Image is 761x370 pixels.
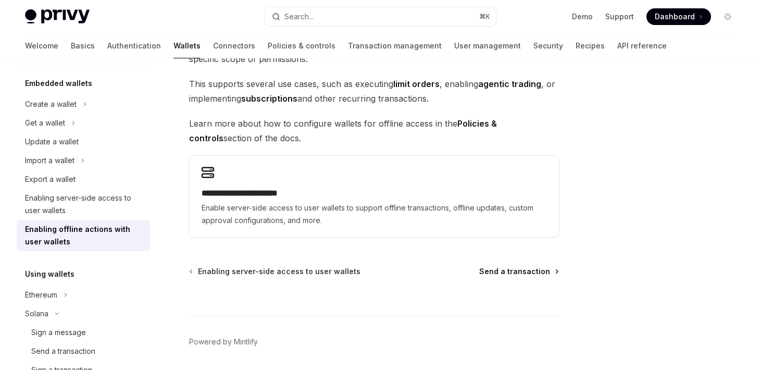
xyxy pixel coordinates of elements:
[478,79,541,89] strong: agentic trading
[265,7,496,26] button: Open search
[25,77,92,90] h5: Embedded wallets
[479,266,550,277] span: Send a transaction
[25,192,144,217] div: Enabling server-side access to user wallets
[189,77,559,106] span: This supports several use cases, such as executing , enabling , or implementing and other recurri...
[479,13,490,21] span: ⌘ K
[25,135,79,148] div: Update a wallet
[348,33,442,58] a: Transaction management
[71,33,95,58] a: Basics
[284,10,314,23] div: Search...
[25,9,90,24] img: light logo
[605,11,634,22] a: Support
[25,268,74,280] h5: Using wallets
[479,266,558,277] a: Send a transaction
[646,8,711,25] a: Dashboard
[198,266,360,277] span: Enabling server-side access to user wallets
[213,33,255,58] a: Connectors
[572,11,593,22] a: Demo
[17,323,150,342] a: Sign a message
[189,156,559,237] a: **** **** **** **** ****Enable server-side access to user wallets to support offline transactions...
[31,345,95,357] div: Send a transaction
[25,223,144,248] div: Enabling offline actions with user wallets
[655,11,695,22] span: Dashboard
[17,189,150,220] a: Enabling server-side access to user wallets
[268,33,335,58] a: Policies & controls
[25,154,74,167] div: Import a wallet
[190,266,360,277] a: Enabling server-side access to user wallets
[17,170,150,189] a: Export a wallet
[25,33,58,58] a: Welcome
[454,33,521,58] a: User management
[173,33,201,58] a: Wallets
[25,289,57,301] div: Ethereum
[25,307,48,320] div: Solana
[17,304,150,323] button: Toggle Solana section
[189,116,559,145] span: Learn more about how to configure wallets for offline access in the section of the docs.
[17,342,150,361] a: Send a transaction
[25,117,65,129] div: Get a wallet
[17,114,150,132] button: Toggle Get a wallet section
[393,79,440,89] strong: limit orders
[241,93,297,104] strong: subscriptions
[617,33,667,58] a: API reference
[31,326,86,339] div: Sign a message
[202,202,546,227] span: Enable server-side access to user wallets to support offline transactions, offline updates, custo...
[17,220,150,251] a: Enabling offline actions with user wallets
[17,95,150,114] button: Toggle Create a wallet section
[17,151,150,170] button: Toggle Import a wallet section
[189,337,258,347] a: Powered by Mintlify
[107,33,161,58] a: Authentication
[25,173,76,186] div: Export a wallet
[25,98,77,110] div: Create a wallet
[533,33,563,58] a: Security
[17,286,150,304] button: Toggle Ethereum section
[576,33,605,58] a: Recipes
[719,8,736,25] button: Toggle dark mode
[17,132,150,151] a: Update a wallet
